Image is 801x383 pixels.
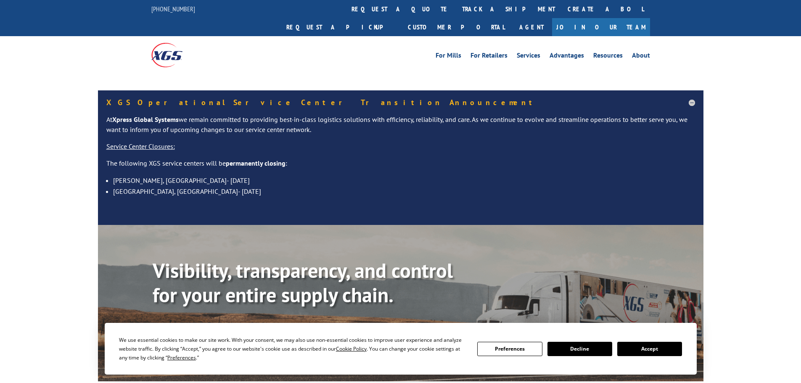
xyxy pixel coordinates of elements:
[280,18,402,36] a: Request a pickup
[113,175,695,186] li: [PERSON_NAME], [GEOGRAPHIC_DATA]- [DATE]
[552,18,650,36] a: Join Our Team
[477,342,542,356] button: Preferences
[105,323,697,375] div: Cookie Consent Prompt
[106,142,175,151] u: Service Center Closures:
[511,18,552,36] a: Agent
[471,52,508,61] a: For Retailers
[550,52,584,61] a: Advantages
[106,99,695,106] h5: XGS Operational Service Center Transition Announcement
[402,18,511,36] a: Customer Portal
[336,345,367,352] span: Cookie Policy
[153,257,453,308] b: Visibility, transparency, and control for your entire supply chain.
[106,158,695,175] p: The following XGS service centers will be :
[151,5,195,13] a: [PHONE_NUMBER]
[226,159,286,167] strong: permanently closing
[632,52,650,61] a: About
[593,52,623,61] a: Resources
[517,52,540,61] a: Services
[119,335,467,362] div: We use essential cookies to make our site work. With your consent, we may also use non-essential ...
[547,342,612,356] button: Decline
[106,115,695,142] p: At we remain committed to providing best-in-class logistics solutions with efficiency, reliabilit...
[113,186,695,197] li: [GEOGRAPHIC_DATA], [GEOGRAPHIC_DATA]- [DATE]
[167,354,196,361] span: Preferences
[436,52,461,61] a: For Mills
[617,342,682,356] button: Accept
[112,115,179,124] strong: Xpress Global Systems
